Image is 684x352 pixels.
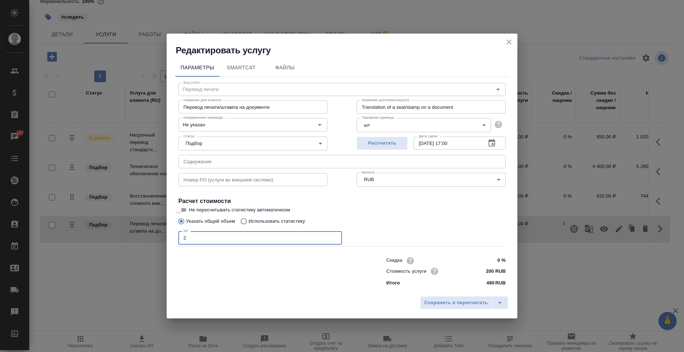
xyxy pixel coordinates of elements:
button: close [503,37,514,47]
div: split button [420,296,508,309]
input: ✎ Введи что-нибудь [478,255,506,266]
p: Использовать статистику [248,218,305,225]
button: шт [362,122,372,128]
h4: Расчет стоимости [178,197,506,206]
div: шт [357,118,491,132]
input: ✎ Введи что-нибудь [478,266,506,276]
span: Параметры [180,63,215,72]
button: RUB [362,176,376,183]
div: Подбор [178,137,327,150]
button: Подбор [183,140,205,146]
button: Open [315,120,325,130]
div: RUB [357,173,506,187]
button: Сохранить и пересчитать [420,296,492,309]
p: Скидка [386,257,402,264]
span: Не пересчитывать статистику автоматически [189,206,290,214]
p: RUB [495,279,506,287]
button: Рассчитать [357,137,408,150]
span: SmartCat [224,63,259,72]
p: Указать общий объем [186,218,235,225]
span: Рассчитать [361,139,404,148]
p: Стоимость услуги [386,268,426,275]
h2: Редактировать услугу [176,45,517,56]
span: Файлы [267,63,303,72]
p: 480 [486,279,494,287]
p: Итого [386,279,400,287]
span: Сохранить и пересчитать [424,299,488,307]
